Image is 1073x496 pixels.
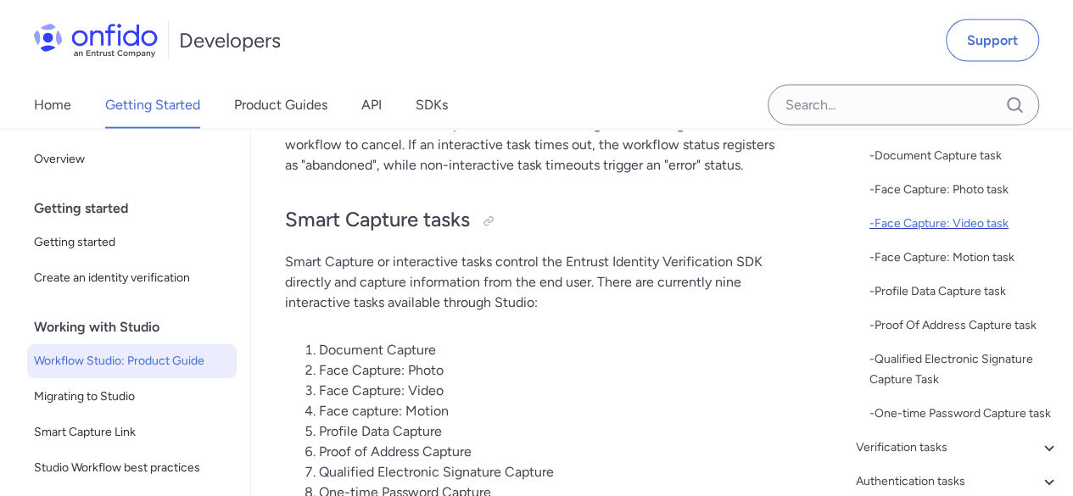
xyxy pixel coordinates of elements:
li: Profile Data Capture [319,421,785,442]
div: - Qualified Electronic Signature Capture Task [869,349,1059,390]
a: Verification tasks [856,437,1059,458]
a: -Face Capture: Video task [869,214,1059,234]
a: Workflow Studio: Product Guide [27,344,237,378]
span: Overview [34,149,230,170]
a: Create an identity verification [27,261,237,295]
a: Migrating to Studio [27,380,237,414]
a: Getting Started [105,81,200,129]
a: Product Guides [234,81,327,129]
div: Working with Studio [34,310,243,344]
div: - One-time Password Capture task [869,404,1059,424]
span: Smart Capture Link [34,422,230,443]
a: Smart Capture Link [27,415,237,449]
div: - Profile Data Capture task [869,281,1059,302]
img: Onfido Logo [34,24,158,58]
div: Getting started [34,192,243,226]
input: Onfido search input field [768,85,1039,125]
span: Studio Workflow best practices [34,458,230,478]
h1: Developers [179,27,281,54]
li: Qualified Electronic Signature Capture [319,462,785,482]
span: Workflow Studio: Product Guide [34,351,230,371]
a: Support [946,20,1039,62]
div: - Face Capture: Video task [869,214,1059,234]
div: - Proof Of Address Capture task [869,315,1059,336]
li: Face capture: Motion [319,401,785,421]
h2: Smart Capture tasks [285,206,785,235]
a: Getting started [27,226,237,259]
a: SDKs [416,81,448,129]
div: - Face Capture: Photo task [869,180,1059,200]
a: -One-time Password Capture task [869,404,1059,424]
span: Getting started [34,232,230,253]
li: Proof of Address Capture [319,442,785,462]
li: Face Capture: Video [319,381,785,401]
span: Migrating to Studio [34,387,230,407]
a: API [361,81,382,129]
div: - Face Capture: Motion task [869,248,1059,268]
a: Overview [27,142,237,176]
a: -Qualified Electronic Signature Capture Task [869,349,1059,390]
span: Create an identity verification [34,268,230,288]
a: -Document Capture task [869,146,1059,166]
div: - Document Capture task [869,146,1059,166]
a: -Profile Data Capture task [869,281,1059,302]
li: Document Capture [319,340,785,360]
a: Studio Workflow best practices [27,451,237,485]
p: Each individual task has a default task timeout, which is the length of time that the task will w... [285,94,785,176]
a: -Face Capture: Photo task [869,180,1059,200]
p: Smart Capture or interactive tasks control the Entrust Identity Verification SDK directly and cap... [285,252,785,313]
a: -Face Capture: Motion task [869,248,1059,268]
li: Face Capture: Photo [319,360,785,381]
a: Home [34,81,71,129]
a: Authentication tasks [856,471,1059,492]
a: -Proof Of Address Capture task [869,315,1059,336]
